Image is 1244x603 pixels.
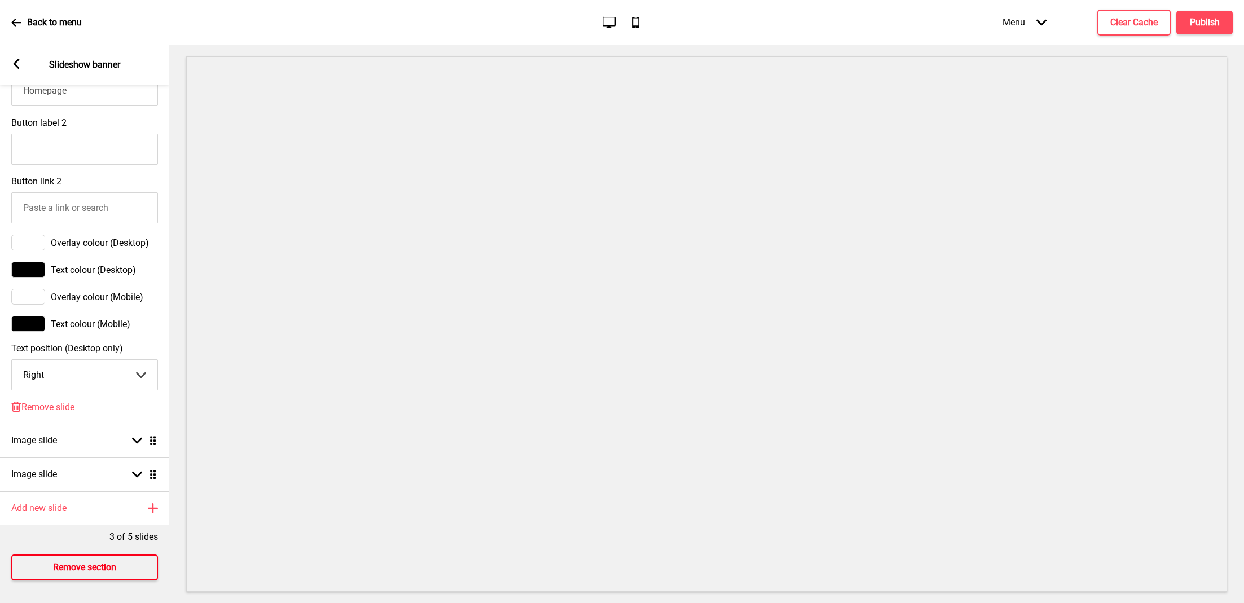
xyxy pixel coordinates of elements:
div: Menu [991,6,1058,39]
h4: Remove section [53,561,116,574]
a: Back to menu [11,7,82,38]
label: Button label 2 [11,117,67,128]
span: Overlay colour (Desktop) [51,237,149,248]
div: Overlay colour (Desktop) [11,235,158,250]
p: Back to menu [27,16,82,29]
span: Remove slide [21,402,74,412]
span: Text colour (Mobile) [51,319,130,329]
button: Remove section [11,554,158,580]
p: Slideshow banner [49,59,120,71]
div: Text colour (Mobile) [11,316,158,332]
h4: Clear Cache [1110,16,1158,29]
div: Text colour (Desktop) [11,262,158,278]
label: Button link 2 [11,176,61,187]
label: Text position (Desktop only) [11,343,158,354]
h4: Add new slide [11,502,67,514]
h4: Image slide [11,468,57,481]
div: Overlay colour (Mobile) [11,289,158,305]
h4: Publish [1190,16,1220,29]
span: Text colour (Desktop) [51,265,136,275]
p: 3 of 5 slides [109,531,158,543]
input: Paste a link or search [11,192,158,223]
input: Paste a link or search [11,75,158,106]
h4: Image slide [11,434,57,447]
button: Publish [1176,11,1233,34]
button: Clear Cache [1097,10,1171,36]
span: Overlay colour (Mobile) [51,292,143,302]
